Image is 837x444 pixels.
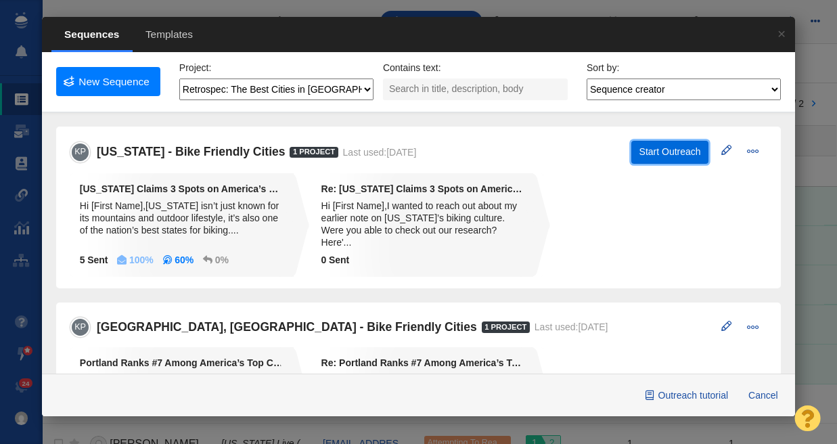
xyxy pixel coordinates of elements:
[343,146,417,158] div: Last used:
[66,139,95,165] span: KP
[321,255,327,265] span: 0
[321,200,525,248] div: Hi [First Name],I wanted to reach out about my earlier note on [US_STATE]’s biking culture. Were ...
[321,183,525,195] strong: Re: [US_STATE] Claims 3 Spots on America’s Top 20 Biking Cities List [News Tip]
[175,255,194,265] strong: 60%
[51,18,133,51] span: Sequences
[80,374,284,422] div: Hi [First Name],[GEOGRAPHIC_DATA] has long been known as one of the most bike-friendly cities in ...
[80,255,85,265] span: 5
[321,255,350,265] strong: Sent
[741,384,786,407] button: Cancel
[637,384,736,407] a: Outreach tutorial
[56,67,160,96] a: New Sequence
[66,314,95,340] span: KP
[383,62,441,74] label: Contains text:
[383,79,568,100] input: Search in title, description, body
[97,320,482,334] h5: [GEOGRAPHIC_DATA], [GEOGRAPHIC_DATA] - Bike Friendly Cities
[80,357,284,369] strong: Portland Ranks #7 Among America’s Top Cities for Cyclists, Study Finds
[482,321,530,333] span: 1 Project
[631,141,708,164] button: Start Outreach
[587,62,619,74] label: Sort by:
[129,255,154,265] strong: 100%
[80,200,284,236] div: Hi [First Name],[US_STATE] isn’t just known for its mountains and outdoor lifestyle, it’s also on...
[215,255,229,265] strong: 0%
[768,17,795,50] a: ×
[321,374,525,398] div: Hi [First Name],I wanted to share one more statistic from
[386,147,416,158] span: [DATE]
[321,357,525,369] strong: Re: Portland Ranks #7 Among America’s Top Cities for Cyclists, Study Finds
[578,321,608,332] span: [DATE]
[535,321,608,333] div: Last used:
[133,18,206,51] span: Templates
[97,145,290,159] h5: [US_STATE] - Bike Friendly Cities
[290,147,338,158] span: 1 Project
[179,62,211,74] label: Project:
[80,255,108,265] strong: Sent
[80,183,284,195] strong: [US_STATE] Claims 3 Spots on America’s Top 20 Biking Cities List [News Tip]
